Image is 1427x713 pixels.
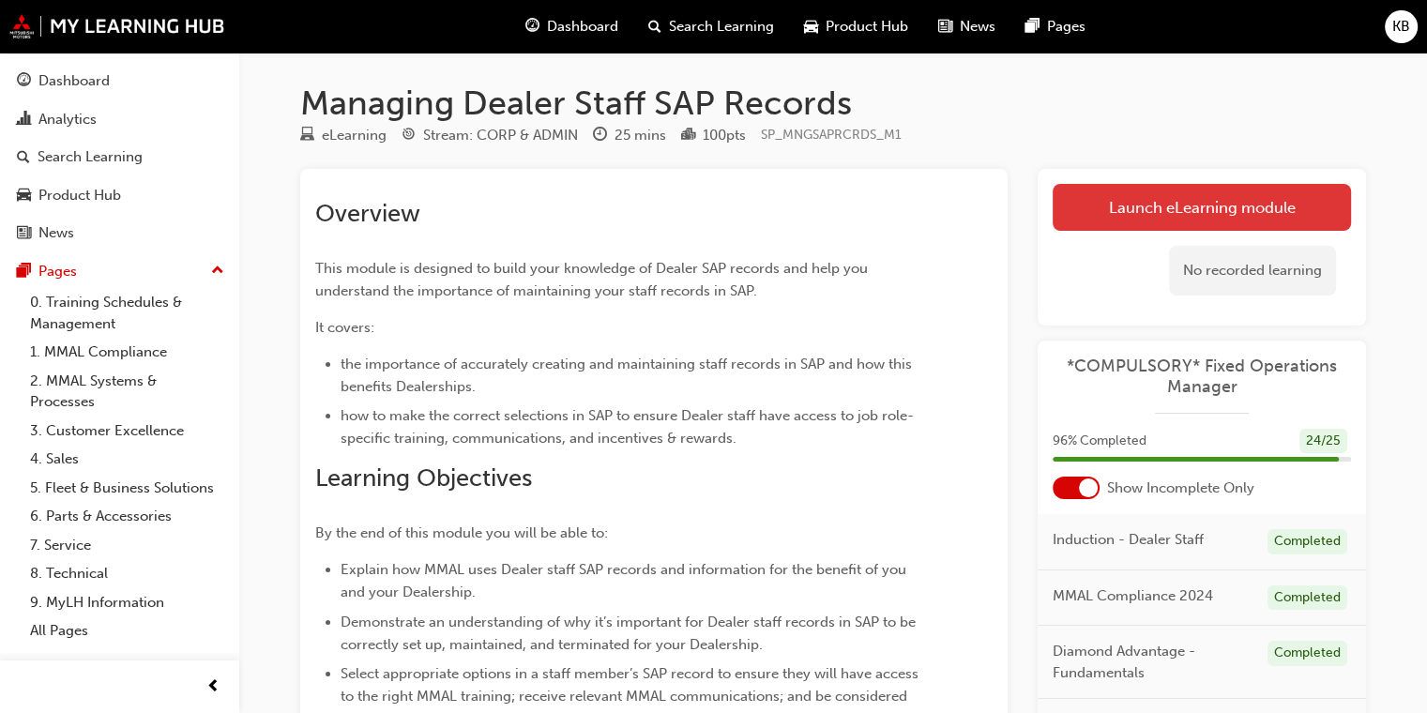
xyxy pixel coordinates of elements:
[315,524,608,541] span: By the end of this module you will be able to:
[761,127,902,143] span: Learning resource code
[960,16,995,38] span: News
[1268,529,1347,554] div: Completed
[17,73,31,90] span: guage-icon
[8,254,232,289] button: Pages
[38,146,143,168] div: Search Learning
[1268,641,1347,666] div: Completed
[17,188,31,205] span: car-icon
[315,199,420,228] span: Overview
[1385,10,1418,43] button: KB
[826,16,908,38] span: Product Hub
[315,463,532,493] span: Learning Objectives
[300,124,387,147] div: Type
[1053,184,1351,231] a: Launch eLearning module
[8,178,232,213] a: Product Hub
[8,140,232,174] a: Search Learning
[669,16,774,38] span: Search Learning
[1299,429,1347,454] div: 24 / 25
[341,561,910,600] span: Explain how MMAL uses Dealer staff SAP records and information for the benefit of you and your De...
[300,83,1366,124] h1: Managing Dealer Staff SAP Records
[17,149,30,166] span: search-icon
[1053,641,1252,683] span: Diamond Advantage - Fundamentals
[402,128,416,144] span: target-icon
[38,185,121,206] div: Product Hub
[648,15,661,38] span: search-icon
[615,125,666,146] div: 25 mins
[804,15,818,38] span: car-icon
[322,125,387,146] div: eLearning
[23,445,232,474] a: 4. Sales
[525,15,539,38] span: guage-icon
[23,502,232,531] a: 6. Parts & Accessories
[8,60,232,254] button: DashboardAnalyticsSearch LearningProduct HubNews
[923,8,1010,46] a: news-iconNews
[38,222,74,244] div: News
[211,259,224,283] span: up-icon
[341,356,916,395] span: the importance of accurately creating and maintaining staff records in SAP and how this benefits ...
[341,614,919,653] span: Demonstrate an understanding of why it’s important for Dealer staff records in SAP to be correctl...
[1047,16,1085,38] span: Pages
[315,260,872,299] span: This module is designed to build your knowledge of Dealer SAP records and help you understand the...
[17,112,31,129] span: chart-icon
[1053,431,1146,452] span: 96 % Completed
[38,70,110,92] div: Dashboard
[23,588,232,617] a: 9. MyLH Information
[593,128,607,144] span: clock-icon
[23,367,232,417] a: 2. MMAL Systems & Processes
[1025,15,1040,38] span: pages-icon
[315,319,374,336] span: It covers:
[593,124,666,147] div: Duration
[423,125,578,146] div: Stream: CORP & ADMIN
[703,125,746,146] div: 100 pts
[1053,529,1204,551] span: Induction - Dealer Staff
[789,8,923,46] a: car-iconProduct Hub
[9,14,225,38] img: mmal
[8,64,232,99] a: Dashboard
[8,216,232,250] a: News
[23,288,232,338] a: 0. Training Schedules & Management
[17,264,31,281] span: pages-icon
[681,124,746,147] div: Points
[23,531,232,560] a: 7. Service
[23,474,232,503] a: 5. Fleet & Business Solutions
[1010,8,1101,46] a: pages-iconPages
[1107,478,1254,499] span: Show Incomplete Only
[23,559,232,588] a: 8. Technical
[1053,585,1213,607] span: MMAL Compliance 2024
[402,124,578,147] div: Stream
[206,675,220,699] span: prev-icon
[38,261,77,282] div: Pages
[341,407,914,447] span: how to make the correct selections in SAP to ensure Dealer staff have access to job role-specific...
[1268,585,1347,611] div: Completed
[938,15,952,38] span: news-icon
[1392,16,1410,38] span: KB
[23,616,232,645] a: All Pages
[38,109,97,130] div: Analytics
[1169,246,1336,296] div: No recorded learning
[300,128,314,144] span: learningResourceType_ELEARNING-icon
[1053,356,1351,398] a: *COMPULSORY* Fixed Operations Manager
[23,417,232,446] a: 3. Customer Excellence
[17,225,31,242] span: news-icon
[547,16,618,38] span: Dashboard
[633,8,789,46] a: search-iconSearch Learning
[510,8,633,46] a: guage-iconDashboard
[681,128,695,144] span: podium-icon
[8,102,232,137] a: Analytics
[23,338,232,367] a: 1. MMAL Compliance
